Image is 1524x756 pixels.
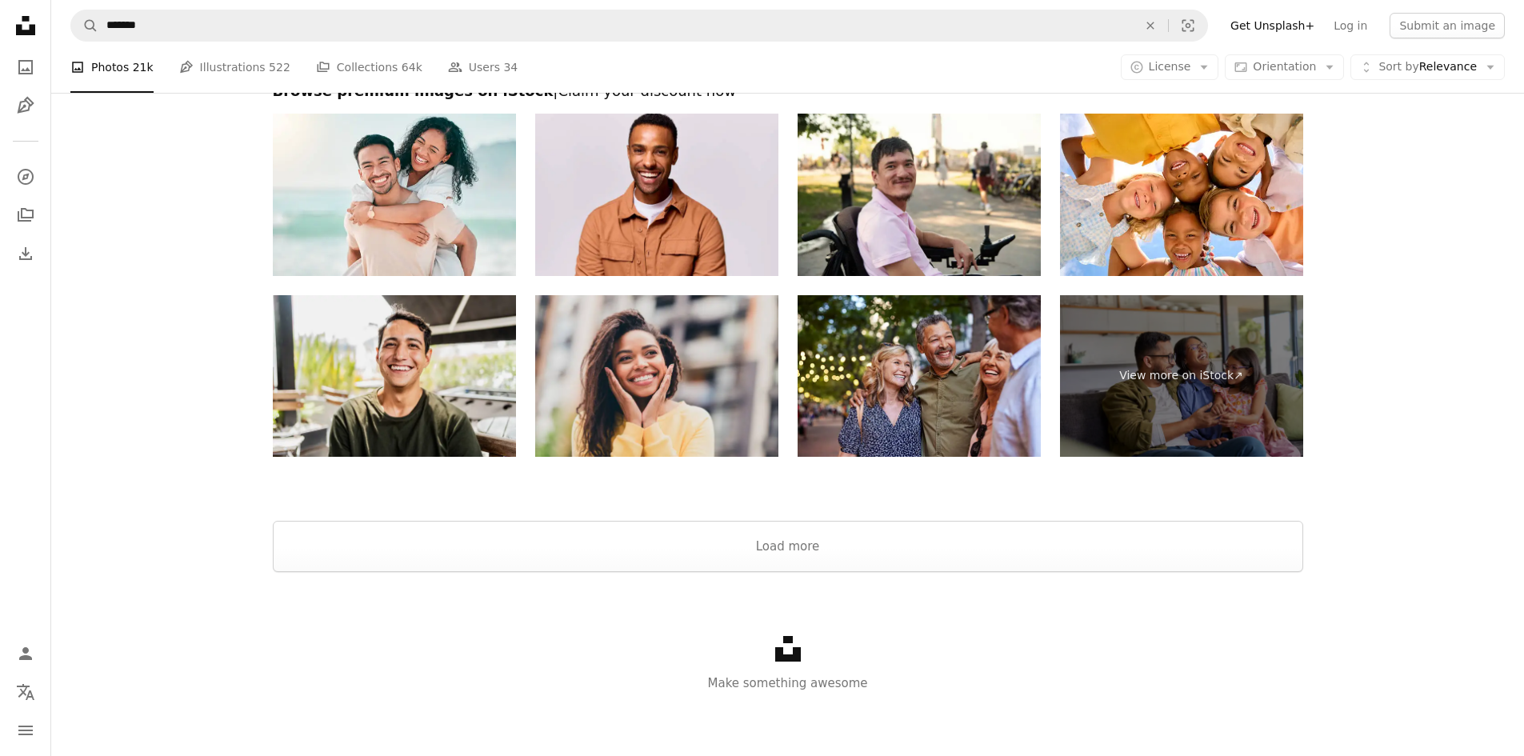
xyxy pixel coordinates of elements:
[1121,54,1219,80] button: License
[70,10,1208,42] form: Find visuals sitewide
[10,714,42,746] button: Menu
[10,161,42,193] a: Explore
[273,521,1303,572] button: Load more
[273,295,516,458] img: Portrait of a young man indoors
[1253,60,1316,73] span: Orientation
[1133,10,1168,41] button: Clear
[1149,60,1191,73] span: License
[179,42,290,93] a: Illustrations 522
[1390,13,1505,38] button: Submit an image
[1378,59,1477,75] span: Relevance
[1378,60,1418,73] span: Sort by
[51,674,1524,693] p: Make something awesome
[10,51,42,83] a: Photos
[1060,114,1303,276] img: Group Of Multi-Cultural Children Friends Linking Arms Looking Down Into Camera
[10,199,42,231] a: Collections
[10,90,42,122] a: Illustrations
[10,238,42,270] a: Download History
[71,10,98,41] button: Search Unsplash
[798,295,1041,458] img: Mature women and men laughing together
[10,638,42,670] a: Log in / Sign up
[1324,13,1377,38] a: Log in
[10,676,42,708] button: Language
[269,58,290,76] span: 522
[1221,13,1324,38] a: Get Unsplash+
[402,58,422,76] span: 64k
[448,42,518,93] a: Users 34
[10,10,42,45] a: Home — Unsplash
[798,114,1041,276] img: Portrait of asian man living with cerebral palsy, outdoors in summer.
[535,295,778,458] img: Portrait of positive cheerful cute nice girl wear yellow stylish clothes enjoy city walk autumn d...
[273,114,516,276] img: Love, happy and piggyback with couple on beach for travel, summer and vacation. Peace, smile and ...
[1060,295,1303,458] a: View more on iStock↗
[316,42,422,93] a: Collections 64k
[535,114,778,276] img: Studio portrait of happy multiracial mid adult man wearing brown shirt, toothy smile
[1169,10,1207,41] button: Visual search
[503,58,518,76] span: 34
[1350,54,1505,80] button: Sort byRelevance
[1225,54,1344,80] button: Orientation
